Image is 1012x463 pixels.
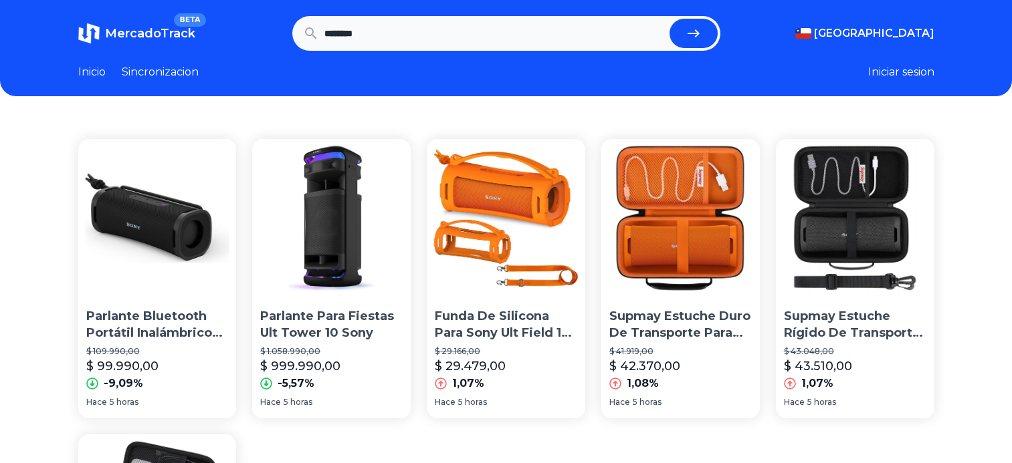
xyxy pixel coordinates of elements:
[260,346,403,357] p: $ 1.058.990,00
[784,346,926,357] p: $ 43.048,00
[868,64,934,80] button: Iniciar sesion
[427,139,585,297] img: Funda De Silicona Para Sony Ult Field 1 Elextronics Altavoz
[110,397,138,408] span: 5 horas
[609,357,680,375] p: $ 42.370,00
[104,375,143,392] p: -9,09%
[807,397,836,408] span: 5 horas
[776,139,934,297] img: Supmay Estuche Rígido De Transporte Para Sony Ult Field 1 Al
[801,375,833,392] p: 1,07%
[105,26,195,41] span: MercadoTrack
[784,308,926,341] p: Supmay Estuche Rígido De Transporte Para Sony Ult Field 1 Al
[784,397,805,408] span: Hace
[814,25,934,41] span: [GEOGRAPHIC_DATA]
[795,25,934,41] button: [GEOGRAPHIC_DATA]
[601,139,760,297] img: Supmay Estuche Duro De Transporte Para Sony Ult Field 1 Alta
[78,23,100,44] img: MercadoTrack
[284,397,312,408] span: 5 horas
[278,375,314,392] p: -5,57%
[78,139,237,418] a: Parlante Bluetooth Portátil Inalámbrico Ult Field 1 SonyParlante Bluetooth Portátil Inalámbrico U...
[784,357,852,375] p: $ 43.510,00
[122,64,199,80] a: Sincronizacion
[795,28,811,39] img: Chile
[427,139,585,418] a: Funda De Silicona Para Sony Ult Field 1 Elextronics Altavoz Funda De Silicona Para Sony Ult Field...
[633,397,662,408] span: 5 horas
[252,139,411,297] img: Parlante Para Fiestas Ult Tower 10 Sony
[435,357,506,375] p: $ 29.479,00
[776,139,934,418] a: Supmay Estuche Rígido De Transporte Para Sony Ult Field 1 AlSupmay Estuche Rígido De Transporte P...
[86,308,229,341] p: Parlante Bluetooth Portátil Inalámbrico Ult Field 1 Sony
[260,397,281,408] span: Hace
[458,397,487,408] span: 5 horas
[260,308,403,341] p: Parlante Para Fiestas Ult Tower 10 Sony
[174,13,205,27] span: BETA
[609,397,630,408] span: Hace
[627,375,659,392] p: 1,08%
[86,346,229,357] p: $ 109.990,00
[78,64,106,80] a: Inicio
[78,23,195,44] a: MercadoTrackBETA
[86,397,107,408] span: Hace
[609,346,752,357] p: $ 41.919,00
[252,139,411,418] a: Parlante Para Fiestas Ult Tower 10 SonyParlante Para Fiestas Ult Tower 10 Sony$ 1.058.990,00$ 999...
[260,357,340,375] p: $ 999.990,00
[452,375,484,392] p: 1,07%
[435,397,456,408] span: Hace
[435,346,577,357] p: $ 29.166,00
[86,357,159,375] p: $ 99.990,00
[78,139,237,297] img: Parlante Bluetooth Portátil Inalámbrico Ult Field 1 Sony
[435,308,577,341] p: Funda De Silicona Para Sony Ult Field 1 Elextronics Altavoz
[609,308,752,341] p: Supmay Estuche Duro De Transporte Para Sony Ult Field 1 Alta
[601,139,760,418] a: Supmay Estuche Duro De Transporte Para Sony Ult Field 1 AltaSupmay Estuche Duro De Transporte Par...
